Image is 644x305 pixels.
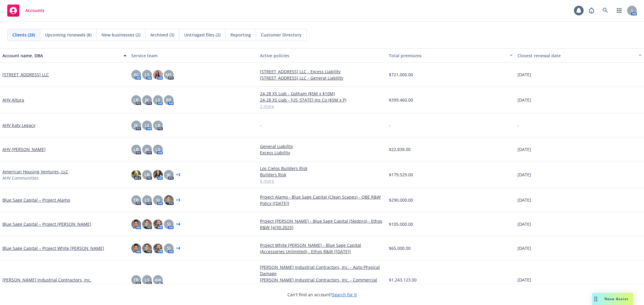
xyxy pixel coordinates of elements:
[142,219,152,229] img: photo
[517,221,531,227] span: [DATE]
[134,122,138,128] span: JK
[153,244,163,253] img: photo
[515,48,644,63] button: Closest renewal date
[613,5,625,17] a: Switch app
[517,277,531,283] span: [DATE]
[133,146,139,152] span: LB
[389,171,413,178] span: $179,529.00
[517,97,531,103] span: [DATE]
[517,197,531,203] span: [DATE]
[133,71,139,78] span: AC
[176,222,180,226] a: + 4
[260,194,384,206] a: Project Alamo - Blue Sage Capital (Clean Scapes) - QBE R&W Policy [[DATE]]
[45,32,91,38] span: Upcoming renewals (8)
[153,219,163,229] img: photo
[517,245,531,251] span: [DATE]
[260,122,261,128] span: -
[260,103,384,109] a: 2 more
[176,173,180,177] a: + 3
[2,168,68,175] a: American Housing Ventures, LLC
[133,277,139,283] span: TB
[386,48,515,63] button: Total premiums
[260,68,384,75] a: [STREET_ADDRESS] LLC - Excess Liability
[517,146,531,152] span: [DATE]
[2,197,70,203] a: Blue Sage Capital – Project Alamo
[145,277,149,283] span: LS
[167,221,171,227] span: SJ
[153,170,163,180] img: photo
[2,146,46,152] a: AHV [PERSON_NAME]
[260,171,384,178] a: Builders Risk
[389,245,411,251] span: $65,000.00
[131,219,141,229] img: photo
[2,71,49,78] a: [STREET_ADDRESS] LLC
[261,32,302,38] span: Customer Directory
[260,52,384,59] div: Active policies
[129,48,258,63] button: Service team
[389,146,411,152] span: $22,838.00
[517,171,531,178] span: [DATE]
[176,247,180,250] a: + 4
[389,122,390,128] span: -
[260,218,384,231] a: Project [PERSON_NAME] - Blue Sage Capital (Skidpro) - Ethos R&W [4/30.2025]
[260,97,384,103] a: 24-28 XS LIab - [US_STATE] Ins Co ($5M x P)
[230,32,251,38] span: Reporting
[389,97,413,103] span: $399,460.00
[145,146,149,152] span: JK
[131,170,141,180] img: photo
[5,2,47,19] a: Accounts
[133,97,139,103] span: LB
[260,143,384,149] a: General Liability
[260,242,384,255] a: Project White [PERSON_NAME] - Blue Sage Capital (Accessories Unlimited) - Ethos R&W [[DATE]]
[165,71,172,78] span: MS
[25,8,44,13] span: Accounts
[592,293,600,305] div: Drag to move
[332,292,357,297] a: Search for it
[12,32,35,38] span: Clients (28)
[604,296,628,301] span: Nova Assist
[133,197,139,203] span: TB
[2,245,104,251] a: Blue Sage Capital – Project White [PERSON_NAME]
[389,277,417,283] span: $1,243,123.00
[260,75,384,81] a: [STREET_ADDRESS] LLC - General Liability
[389,52,506,59] div: Total premiums
[389,71,413,78] span: $721,000.00
[156,197,160,203] span: SJ
[389,197,413,203] span: $290,000.00
[592,293,633,305] button: Nova Assist
[2,97,24,103] a: AHV Altura
[517,71,531,78] span: [DATE]
[144,171,149,178] span: LB
[260,277,384,289] a: [PERSON_NAME] Industrial Contractors, Inc. - Commercial Property
[2,52,120,59] div: Account name, DBA
[155,277,161,283] span: AW
[2,277,91,283] a: [PERSON_NAME] Industrial Contractors, Inc.
[2,122,35,128] a: AHV Katy Legacy
[517,52,635,59] div: Closest renewal date
[167,171,171,178] span: JK
[153,70,163,80] img: photo
[167,245,171,251] span: SJ
[287,291,357,298] span: Can't find an account?
[155,97,160,103] span: LS
[2,221,91,227] a: Blue Sage Capital – Project [PERSON_NAME]
[260,178,384,184] a: 6 more
[164,195,174,205] img: photo
[599,5,611,17] a: Search
[389,221,413,227] span: $105,000.00
[101,32,140,38] span: New businesses (2)
[145,71,149,78] span: LS
[145,122,149,128] span: LS
[145,197,149,203] span: LS
[184,32,220,38] span: Untriaged files (2)
[260,165,384,171] a: Los Cielos Builders Risk
[585,5,598,17] a: Report a Bug
[260,90,384,97] a: 24-28 XS Liab - Gotham ($5M x $10M)
[155,146,160,152] span: LS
